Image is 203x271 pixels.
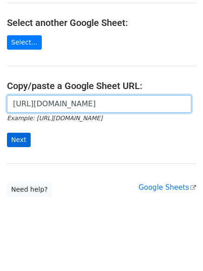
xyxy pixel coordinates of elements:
iframe: Chat Widget [157,226,203,271]
small: Example: [URL][DOMAIN_NAME] [7,115,102,122]
input: Paste your Google Sheet URL here [7,95,191,113]
h4: Copy/paste a Google Sheet URL: [7,80,196,91]
input: Next [7,133,31,147]
a: Google Sheets [138,183,196,192]
a: Need help? [7,182,52,197]
h4: Select another Google Sheet: [7,17,196,28]
a: Select... [7,35,42,50]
